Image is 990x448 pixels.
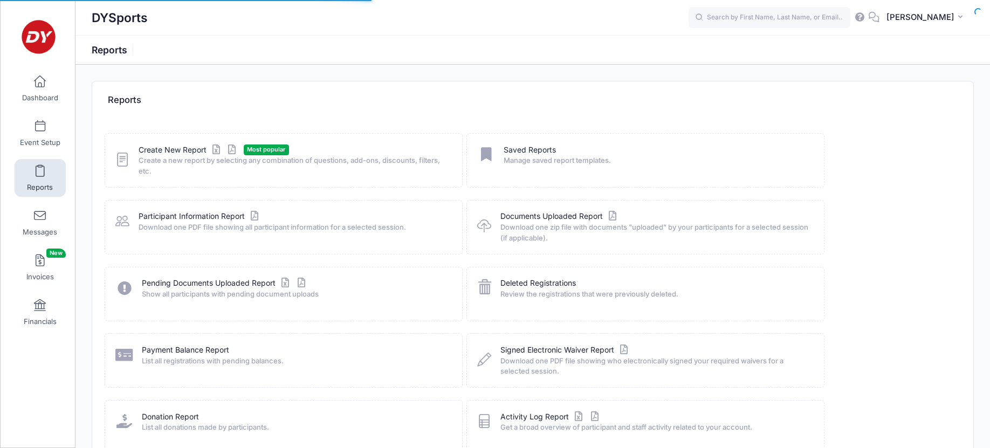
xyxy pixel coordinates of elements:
span: Most popular [244,144,289,155]
span: Invoices [26,272,54,281]
span: Download one zip file with documents "uploaded" by your participants for a selected session (if a... [500,222,810,243]
a: Participant Information Report [139,211,261,222]
a: Reports [15,159,66,197]
span: Messages [23,228,57,237]
span: Event Setup [20,138,60,147]
a: Saved Reports [504,144,556,156]
h4: Reports [108,85,141,116]
a: Create New Report [139,144,239,156]
span: Create a new report by selecting any combination of questions, add-ons, discounts, filters, etc. [139,155,449,176]
img: DYSports [18,17,59,57]
button: [PERSON_NAME] [879,5,974,30]
a: Deleted Registrations [500,278,576,289]
a: Donation Report [142,411,199,423]
a: Dashboard [15,70,66,107]
h1: DYSports [92,5,148,30]
a: Payment Balance Report [142,344,229,356]
a: Financials [15,293,66,331]
span: Manage saved report templates. [504,155,810,166]
h1: Reports [92,44,136,56]
a: DYSports [1,11,76,63]
span: List all donations made by participants. [142,422,448,433]
span: List all registrations with pending balances. [142,356,448,367]
span: Review the registrations that were previously deleted. [500,289,810,300]
span: Reports [27,183,53,192]
span: Get a broad overview of participant and staff activity related to your account. [500,422,810,433]
a: Activity Log Report [500,411,601,423]
span: Show all participants with pending document uploads [142,289,448,300]
a: Documents Uploaded Report [500,211,619,222]
span: New [46,249,66,258]
span: Download one PDF file showing all participant information for a selected session. [139,222,449,233]
span: Financials [24,317,57,326]
a: Pending Documents Uploaded Report [142,278,308,289]
a: InvoicesNew [15,249,66,286]
span: [PERSON_NAME] [886,11,954,23]
span: Dashboard [22,93,58,102]
a: Event Setup [15,114,66,152]
a: Messages [15,204,66,242]
input: Search by First Name, Last Name, or Email... [689,7,850,29]
a: Signed Electronic Waiver Report [500,344,630,356]
span: Download one PDF file showing who electronically signed your required waivers for a selected sess... [500,356,810,377]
